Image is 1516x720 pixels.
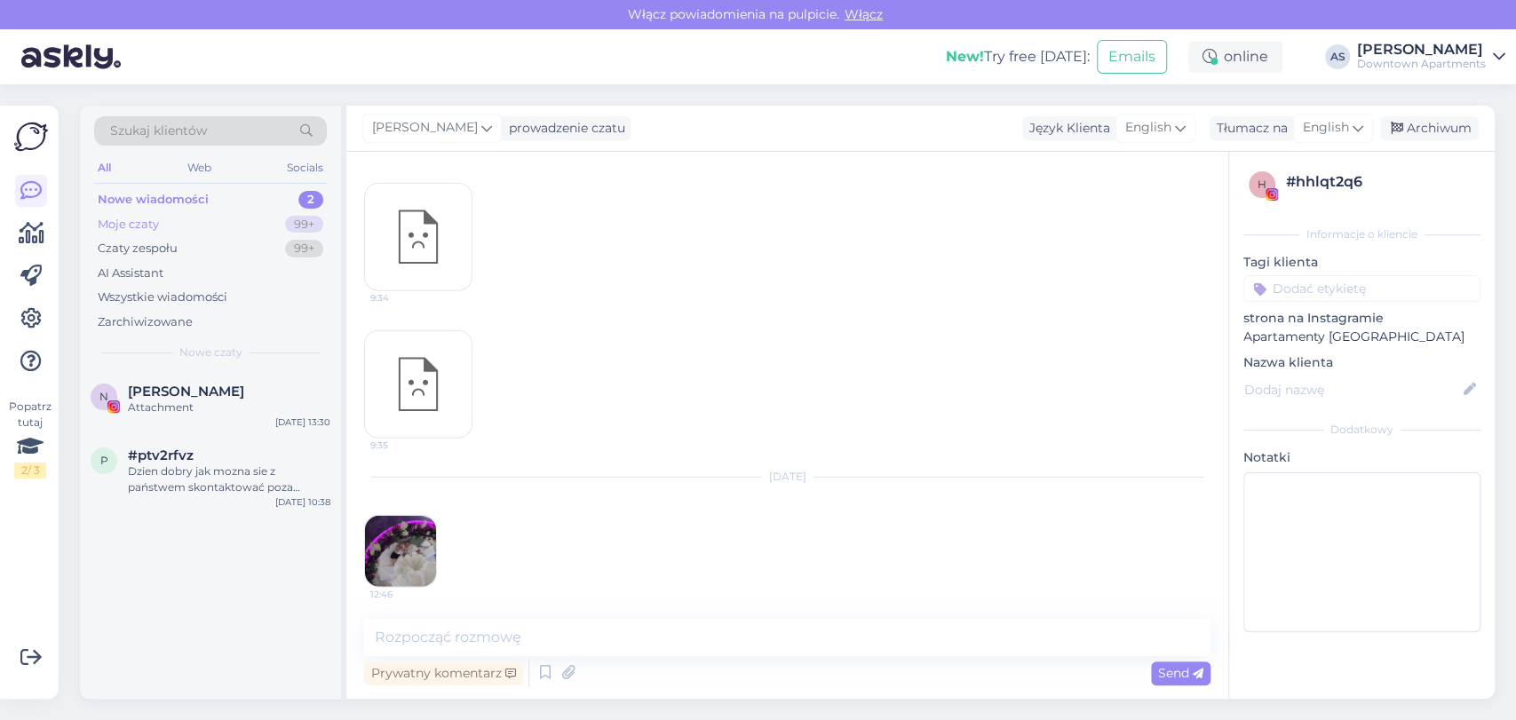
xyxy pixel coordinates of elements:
div: AS [1325,44,1350,69]
div: Zarchiwizowane [98,313,193,331]
img: Askly Logo [14,120,48,154]
div: Downtown Apartments [1357,57,1486,71]
span: 9:35 [370,439,437,452]
div: [PERSON_NAME] [1357,43,1486,57]
div: Try free [DATE]: [946,46,1090,67]
input: Dodaj nazwę [1244,380,1460,400]
b: New! [946,48,984,65]
span: Szukaj klientów [110,122,207,140]
span: h [1258,178,1266,191]
div: [DATE] 13:30 [275,415,330,429]
p: Nazwa klienta [1243,353,1480,372]
button: Emails [1097,40,1167,74]
span: 9:34 [370,291,437,305]
span: Send [1158,665,1203,681]
div: Moje czaty [98,216,159,233]
input: Dodać etykietę [1243,275,1480,302]
div: Informacje o kliencie [1243,226,1480,242]
span: English [1303,118,1349,138]
div: Archiwum [1380,116,1479,140]
span: [PERSON_NAME] [372,118,478,138]
div: Attachment [128,400,330,415]
div: Socials [283,156,327,179]
span: p [100,454,108,467]
span: 12:46 [370,588,437,601]
div: # hhlqt2q6 [1286,171,1475,193]
div: 2 / 3 [14,463,46,479]
div: Nowe wiadomości [98,191,209,209]
p: Apartamenty [GEOGRAPHIC_DATA] [1243,328,1480,346]
p: Tagi klienta [1243,253,1480,272]
span: Nowe czaty [179,344,242,360]
div: Popatrz tutaj [14,399,46,479]
div: 2 [298,191,323,209]
span: English [1125,118,1171,138]
div: Dodatkowy [1243,422,1480,438]
div: Wszystkie wiadomości [98,289,227,306]
a: [PERSON_NAME]Downtown Apartments [1357,43,1505,71]
div: prowadzenie czatu [502,119,625,138]
p: Notatki [1243,448,1480,467]
div: Czaty zespołu [98,240,178,257]
span: #ptv2rfvz [128,447,194,463]
div: 99+ [285,240,323,257]
div: Tłumacz na [1210,119,1288,138]
div: Język Klienta [1022,119,1110,138]
div: Dzien dobry jak mozna sie z państwem skontaktować poza [GEOGRAPHIC_DATA] [128,463,330,495]
span: Włącz [839,6,888,22]
div: All [94,156,115,179]
div: Prywatny komentarz [364,661,523,685]
span: N [99,390,108,403]
div: [DATE] 10:38 [275,495,330,509]
img: attachment [365,516,436,587]
div: AI Assistant [98,265,163,282]
p: strona na Instagramie [1243,309,1480,328]
div: Web [184,156,215,179]
div: 99+ [285,216,323,233]
div: online [1188,41,1282,73]
span: Nikola Kusiak [128,384,244,400]
div: [DATE] [364,469,1210,485]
